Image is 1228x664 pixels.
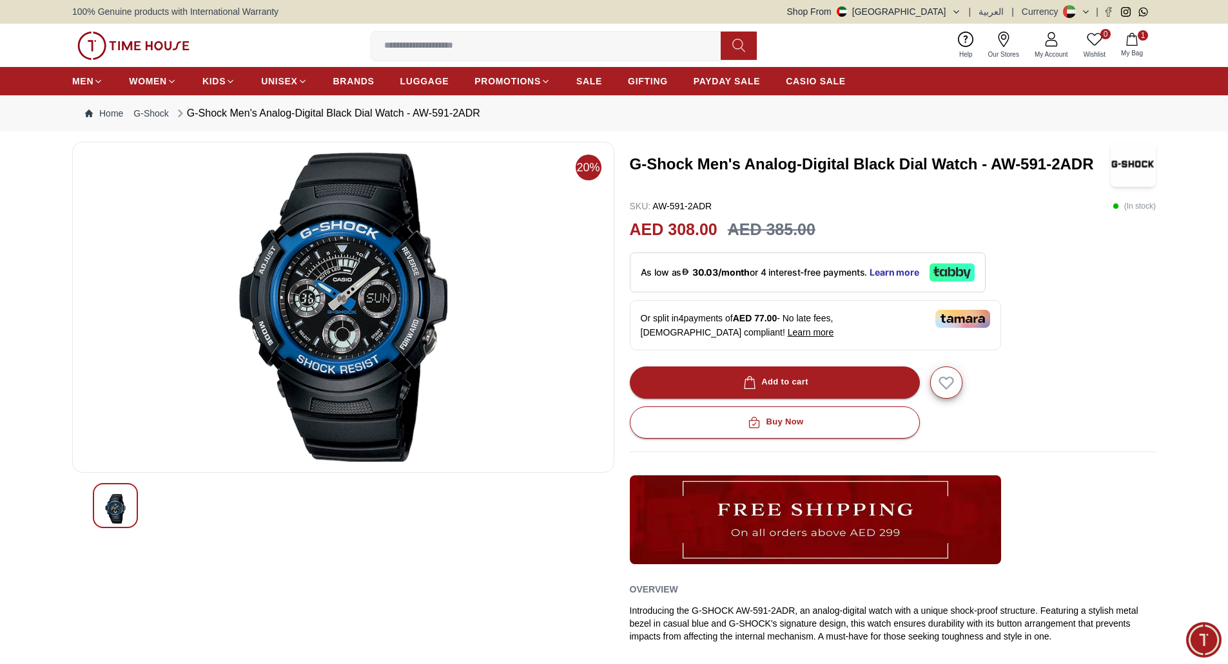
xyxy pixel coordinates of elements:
[104,494,127,524] img: G-Shock Men's Analog-Digital Black Dial Watch - AW-591-2ADR
[333,75,375,88] span: BRANDS
[1113,200,1156,213] p: ( In stock )
[728,218,815,242] h3: AED 385.00
[630,154,1111,175] h3: G-Shock Men's Analog-Digital Black Dial Watch - AW-591-2ADR
[261,75,297,88] span: UNISEX
[1011,5,1014,18] span: |
[72,5,278,18] span: 100% Genuine products with International Warranty
[630,300,1001,350] div: Or split in 4 payments of - No late fees, [DEMOGRAPHIC_DATA] compliant!
[400,70,449,93] a: LUGGAGE
[72,75,93,88] span: MEN
[1096,5,1098,18] span: |
[630,475,1001,564] img: ...
[133,107,168,120] a: G-Shock
[733,313,777,323] span: AED 77.00
[630,201,651,211] span: SKU :
[787,5,961,18] button: Shop From[GEOGRAPHIC_DATA]
[83,153,603,462] img: G-Shock Men's Analog-Digital Black Dial Watch - AW-591-2ADR
[1100,29,1111,39] span: 0
[72,70,103,93] a: MEN
[129,75,167,88] span: WOMEN
[1104,7,1113,17] a: Facebook
[400,75,449,88] span: LUGGAGE
[786,75,846,88] span: CASIO SALE
[77,32,190,60] img: ...
[745,415,803,430] div: Buy Now
[628,75,668,88] span: GIFTING
[630,604,1156,643] div: Introducing the G-SHOCK AW-591-2ADR, an analog-digital watch with a unique shock-proof structure....
[786,70,846,93] a: CASIO SALE
[741,375,808,390] div: Add to cart
[202,70,235,93] a: KIDS
[969,5,971,18] span: |
[630,218,717,242] h2: AED 308.00
[1138,30,1148,41] span: 1
[474,70,551,93] a: PROMOTIONS
[630,200,712,213] p: AW-591-2ADR
[129,70,177,93] a: WOMEN
[174,106,480,121] div: G-Shock Men's Analog-Digital Black Dial Watch - AW-591-2ADR
[333,70,375,93] a: BRANDS
[951,29,980,62] a: Help
[576,155,601,180] span: 20%
[1121,7,1131,17] a: Instagram
[983,50,1024,59] span: Our Stores
[72,95,1156,131] nav: Breadcrumb
[261,70,307,93] a: UNISEX
[788,327,834,337] span: Learn more
[694,75,760,88] span: PAYDAY SALE
[474,75,541,88] span: PROMOTIONS
[576,70,602,93] a: SALE
[630,406,920,439] button: Buy Now
[1113,30,1151,61] button: 1My Bag
[1111,142,1156,187] img: G-Shock Men's Analog-Digital Black Dial Watch - AW-591-2ADR
[837,6,847,17] img: United Arab Emirates
[979,5,1004,18] button: العربية
[1029,50,1073,59] span: My Account
[1078,50,1111,59] span: Wishlist
[628,70,668,93] a: GIFTING
[1076,29,1113,62] a: 0Wishlist
[1186,622,1222,658] div: Chat Widget
[1138,7,1148,17] a: Whatsapp
[85,107,123,120] a: Home
[935,310,990,328] img: Tamara
[630,366,920,399] button: Add to cart
[1022,5,1064,18] div: Currency
[694,70,760,93] a: PAYDAY SALE
[954,50,978,59] span: Help
[576,75,602,88] span: SALE
[980,29,1027,62] a: Our Stores
[202,75,226,88] span: KIDS
[1116,48,1148,58] span: My Bag
[630,580,678,599] h2: Overview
